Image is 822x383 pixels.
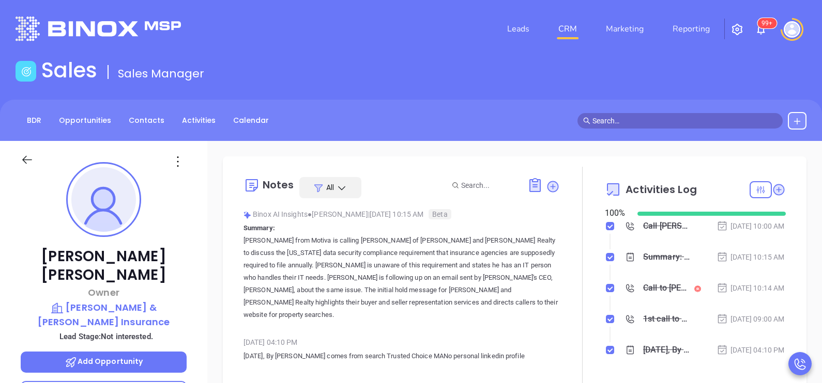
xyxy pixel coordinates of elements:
[429,209,451,219] span: Beta
[263,180,294,190] div: Notes
[176,112,222,129] a: Activities
[731,23,743,36] img: iconSetting
[227,112,275,129] a: Calendar
[605,207,625,219] div: 100 %
[308,210,312,218] span: ●
[602,19,648,39] a: Marketing
[668,19,714,39] a: Reporting
[53,112,117,129] a: Opportunities
[717,282,785,294] div: [DATE] 10:14 AM
[71,167,136,232] img: profile-user
[626,184,696,195] span: Activities Log
[243,206,560,222] div: Binox AI Insights [PERSON_NAME] | [DATE] 10:15 AM
[118,66,204,82] span: Sales Manager
[643,280,690,296] div: Call to [PERSON_NAME]
[755,23,767,36] img: iconNotification
[784,21,800,38] img: user
[26,330,187,343] p: Lead Stage: Not interested.
[41,58,97,83] h1: Sales
[717,220,785,232] div: [DATE] 10:00 AM
[243,334,560,350] div: [DATE] 04:10 PM
[554,19,581,39] a: CRM
[717,313,785,325] div: [DATE] 09:00 AM
[243,211,251,219] img: svg%3e
[717,344,785,356] div: [DATE] 04:10 PM
[643,218,690,234] div: Call [PERSON_NAME] to follow up
[757,18,777,28] sup: 100
[643,249,690,265] div: Summary: [PERSON_NAME] from Motiva is calling [PERSON_NAME] of [PERSON_NAME] and [PERSON_NAME] Re...
[461,180,516,191] input: Search...
[243,234,560,321] p: [PERSON_NAME] from Motiva is calling [PERSON_NAME] of [PERSON_NAME] and [PERSON_NAME] Realty to d...
[503,19,534,39] a: Leads
[21,300,187,329] a: [PERSON_NAME] & [PERSON_NAME] Insurance
[21,247,187,284] p: [PERSON_NAME] [PERSON_NAME]
[643,311,690,327] div: 1st call to MA INS lead
[123,112,171,129] a: Contacts
[592,115,778,126] input: Search…
[643,342,690,358] div: [DATE], By [PERSON_NAME] comes from search Trusted Choice MANo personal linkedin profile
[326,182,334,193] span: All
[21,285,187,299] p: Owner
[21,112,48,129] a: BDR
[243,224,275,232] b: Summary:
[65,356,143,366] span: Add Opportunity
[583,117,590,124] span: search
[717,251,785,263] div: [DATE] 10:15 AM
[243,350,560,362] p: [DATE], By [PERSON_NAME] comes from search Trusted Choice MANo personal linkedin profile
[16,17,181,41] img: logo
